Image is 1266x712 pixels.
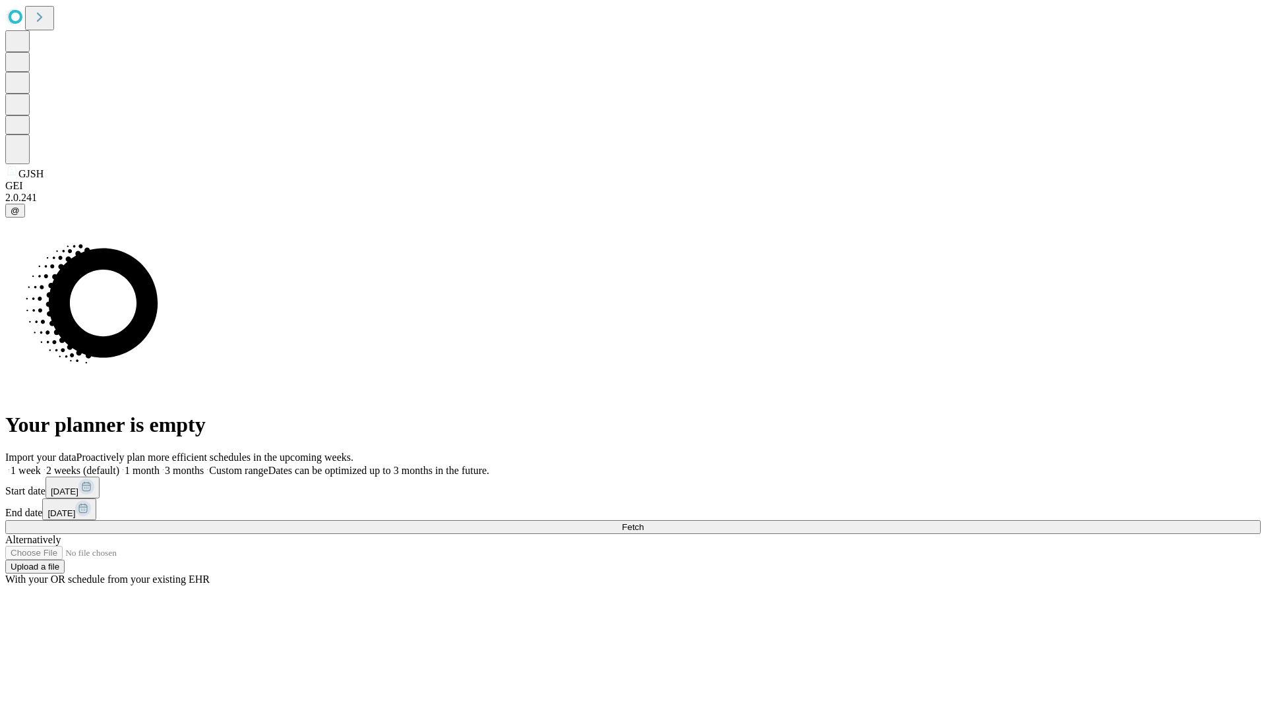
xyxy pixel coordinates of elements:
span: Dates can be optimized up to 3 months in the future. [268,465,489,476]
span: Alternatively [5,534,61,545]
span: @ [11,206,20,216]
button: [DATE] [45,477,100,498]
button: @ [5,204,25,218]
span: GJSH [18,168,44,179]
span: 1 month [125,465,160,476]
button: Upload a file [5,560,65,574]
span: [DATE] [47,508,75,518]
button: [DATE] [42,498,96,520]
span: Import your data [5,452,76,463]
span: With your OR schedule from your existing EHR [5,574,210,585]
span: Fetch [622,522,644,532]
span: Proactively plan more efficient schedules in the upcoming weeks. [76,452,353,463]
div: GEI [5,180,1261,192]
span: 2 weeks (default) [46,465,119,476]
div: Start date [5,477,1261,498]
span: 1 week [11,465,41,476]
div: 2.0.241 [5,192,1261,204]
div: End date [5,498,1261,520]
span: 3 months [165,465,204,476]
h1: Your planner is empty [5,413,1261,437]
button: Fetch [5,520,1261,534]
span: [DATE] [51,487,78,496]
span: Custom range [209,465,268,476]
